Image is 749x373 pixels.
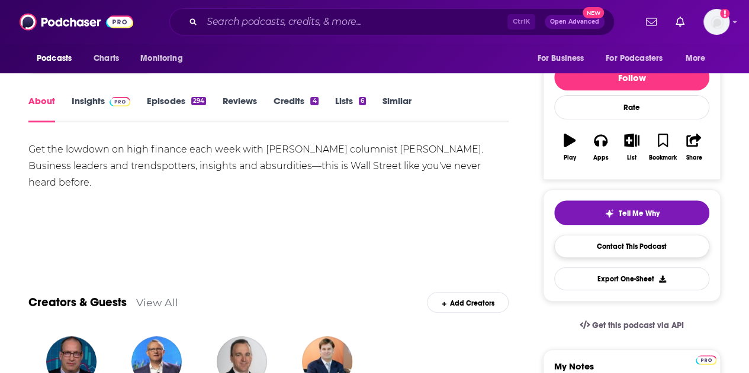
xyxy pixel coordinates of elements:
[20,11,133,33] img: Podchaser - Follow, Share and Rate Podcasts
[202,12,507,31] input: Search podcasts, credits, & more...
[537,50,584,67] span: For Business
[592,320,684,330] span: Get this podcast via API
[677,47,721,70] button: open menu
[554,267,709,290] button: Export One-Sheet
[554,95,709,119] div: Rate
[616,126,647,168] button: List
[720,9,729,18] svg: Add a profile image
[696,353,716,365] a: Pro website
[223,95,257,122] a: Reviews
[86,47,126,70] a: Charts
[647,126,678,168] button: Bookmark
[703,9,729,35] button: Show profile menu
[169,8,615,35] div: Search podcasts, credits, & more...
[28,47,87,70] button: open menu
[72,95,130,122] a: InsightsPodchaser Pro
[564,154,576,161] div: Play
[335,95,366,122] a: Lists6
[686,50,706,67] span: More
[605,209,614,218] img: tell me why sparkle
[140,50,182,67] span: Monitoring
[593,154,609,161] div: Apps
[598,47,680,70] button: open menu
[627,154,637,161] div: List
[545,15,605,29] button: Open AdvancedNew
[696,355,716,365] img: Podchaser Pro
[28,95,55,122] a: About
[136,296,178,309] a: View All
[191,97,206,105] div: 294
[28,141,509,191] div: Get the lowdown on high finance each week with [PERSON_NAME] columnist [PERSON_NAME]. Business le...
[554,64,709,90] button: Follow
[703,9,729,35] img: User Profile
[641,12,661,32] a: Show notifications dropdown
[554,200,709,225] button: tell me why sparkleTell Me Why
[703,9,729,35] span: Logged in as rpearson
[507,14,535,30] span: Ctrl K
[274,95,318,122] a: Credits4
[382,95,412,122] a: Similar
[554,235,709,258] a: Contact This Podcast
[583,7,604,18] span: New
[147,95,206,122] a: Episodes294
[554,126,585,168] button: Play
[359,97,366,105] div: 6
[310,97,318,105] div: 4
[28,295,127,310] a: Creators & Guests
[132,47,198,70] button: open menu
[679,126,709,168] button: Share
[649,154,677,161] div: Bookmark
[94,50,119,67] span: Charts
[585,126,616,168] button: Apps
[686,154,702,161] div: Share
[37,50,72,67] span: Podcasts
[606,50,663,67] span: For Podcasters
[529,47,599,70] button: open menu
[671,12,689,32] a: Show notifications dropdown
[619,209,660,218] span: Tell Me Why
[570,311,693,340] a: Get this podcast via API
[427,292,508,313] div: Add Creators
[110,97,130,106] img: Podchaser Pro
[550,19,599,25] span: Open Advanced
